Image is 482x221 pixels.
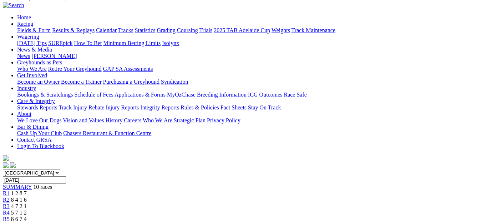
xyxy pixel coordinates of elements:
[17,59,62,65] a: Greyhounds as Pets
[17,66,47,72] a: Who We Are
[181,104,219,111] a: Rules & Policies
[11,190,27,196] span: 1 2 8 7
[11,203,27,209] span: 4 7 2 1
[48,66,102,72] a: Retire Your Greyhound
[207,117,240,123] a: Privacy Policy
[115,92,166,98] a: Applications & Forms
[103,79,159,85] a: Purchasing a Greyhound
[248,104,281,111] a: Stay On Track
[17,130,479,137] div: Bar & Dining
[17,98,55,104] a: Care & Integrity
[17,14,31,20] a: Home
[17,111,31,117] a: About
[220,104,247,111] a: Fact Sheets
[162,40,179,46] a: Isolynx
[161,79,188,85] a: Syndication
[174,117,206,123] a: Strategic Plan
[3,210,10,216] a: R4
[74,92,113,98] a: Schedule of Fees
[17,40,479,46] div: Wagering
[103,66,153,72] a: GAP SA Assessments
[3,162,9,168] img: facebook.svg
[17,79,479,85] div: Get Involved
[140,104,179,111] a: Integrity Reports
[157,27,176,33] a: Grading
[63,117,104,123] a: Vision and Values
[31,53,77,59] a: [PERSON_NAME]
[17,92,73,98] a: Bookings & Scratchings
[3,184,32,190] a: SUMMARY
[17,53,479,59] div: News & Media
[17,66,479,72] div: Greyhounds as Pets
[3,190,10,196] a: R1
[17,27,51,33] a: Fields & Form
[17,117,61,123] a: We Love Our Dogs
[11,210,27,216] span: 5 7 1 2
[105,117,122,123] a: History
[3,2,24,9] img: Search
[17,27,479,34] div: Racing
[17,85,36,91] a: Industry
[199,27,212,33] a: Trials
[17,117,479,124] div: About
[74,40,102,46] a: How To Bet
[103,40,161,46] a: Minimum Betting Limits
[17,72,47,78] a: Get Involved
[177,27,198,33] a: Coursing
[17,21,33,27] a: Racing
[17,92,479,98] div: Industry
[124,117,141,123] a: Careers
[10,162,16,168] img: twitter.svg
[3,155,9,161] img: logo-grsa-white.png
[118,27,133,33] a: Tracks
[59,104,104,111] a: Track Injury Rebate
[17,124,49,130] a: Bar & Dining
[3,176,66,184] input: Select date
[291,27,335,33] a: Track Maintenance
[11,197,27,203] span: 8 4 1 6
[17,104,479,111] div: Care & Integrity
[48,40,72,46] a: SUREpick
[96,27,117,33] a: Calendar
[52,27,95,33] a: Results & Replays
[61,79,102,85] a: Become a Trainer
[17,40,47,46] a: [DATE] Tips
[197,92,247,98] a: Breeding Information
[272,27,290,33] a: Weights
[143,117,172,123] a: Who We Are
[106,104,139,111] a: Injury Reports
[248,92,282,98] a: ICG Outcomes
[33,184,52,190] span: 10 races
[3,197,10,203] a: R2
[17,46,52,53] a: News & Media
[3,203,10,209] a: R3
[167,92,196,98] a: MyOzChase
[284,92,306,98] a: Race Safe
[135,27,156,33] a: Statistics
[17,137,51,143] a: Contact GRSA
[63,130,151,136] a: Chasers Restaurant & Function Centre
[17,143,64,149] a: Login To Blackbook
[17,130,62,136] a: Cash Up Your Club
[17,53,30,59] a: News
[17,34,39,40] a: Wagering
[17,79,60,85] a: Become an Owner
[17,104,57,111] a: Stewards Reports
[214,27,270,33] a: 2025 TAB Adelaide Cup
